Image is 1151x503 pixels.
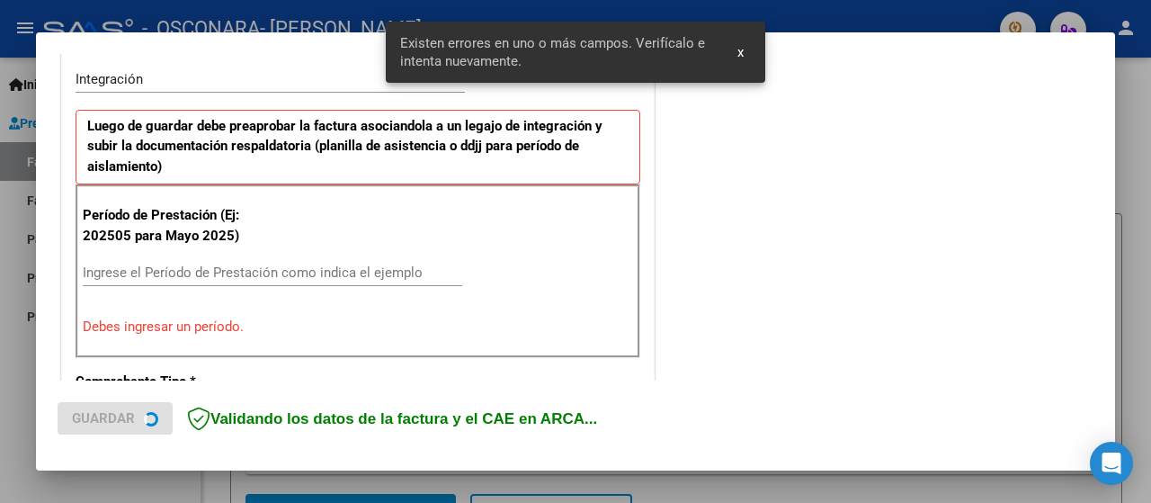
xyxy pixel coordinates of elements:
span: Integración [76,71,143,87]
span: Validando los datos de la factura y el CAE en ARCA... [187,410,597,427]
strong: Luego de guardar debe preaprobar la factura asociandola a un legajo de integración y subir la doc... [87,118,602,175]
button: x [723,36,758,68]
span: x [737,44,744,60]
span: Existen errores en uno o más campos. Verifícalo e intenta nuevamente. [400,34,716,70]
button: Guardar [58,402,173,435]
p: Período de Prestación (Ej: 202505 para Mayo 2025) [83,205,248,246]
div: Open Intercom Messenger [1090,442,1133,485]
p: Comprobante Tipo * [76,372,245,392]
span: Guardar [72,410,135,427]
p: Debes ingresar un período. [83,317,633,337]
